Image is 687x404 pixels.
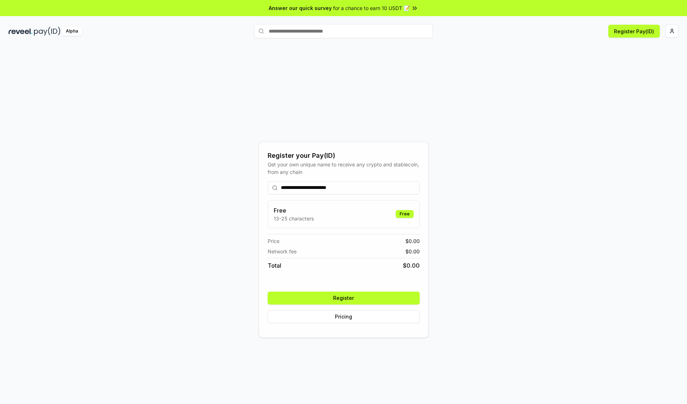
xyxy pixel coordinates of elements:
[333,4,410,12] span: for a chance to earn 10 USDT 📝
[268,248,297,255] span: Network fee
[268,161,420,176] div: Get your own unique name to receive any crypto and stablecoin, from any chain
[62,27,82,36] div: Alpha
[274,215,314,222] p: 13-25 characters
[268,292,420,305] button: Register
[9,27,33,36] img: reveel_dark
[268,237,279,245] span: Price
[274,206,314,215] h3: Free
[269,4,332,12] span: Answer our quick survey
[405,237,420,245] span: $ 0.00
[608,25,660,38] button: Register Pay(ID)
[403,261,420,270] span: $ 0.00
[268,261,281,270] span: Total
[268,310,420,323] button: Pricing
[268,151,420,161] div: Register your Pay(ID)
[34,27,60,36] img: pay_id
[396,210,414,218] div: Free
[405,248,420,255] span: $ 0.00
